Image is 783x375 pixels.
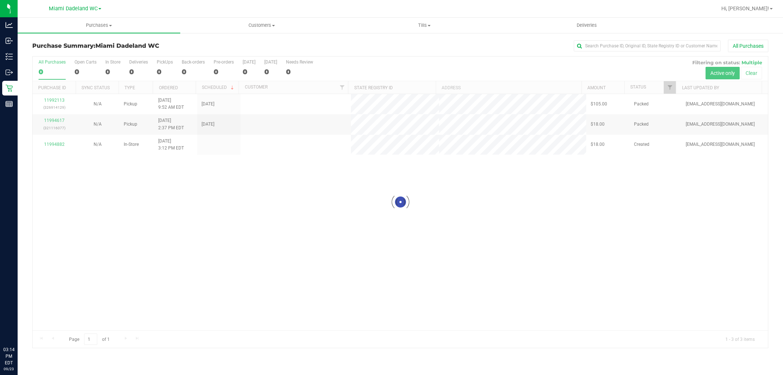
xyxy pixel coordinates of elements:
[180,18,343,33] a: Customers
[18,22,180,29] span: Purchases
[7,316,29,338] iframe: Resource center
[343,22,505,29] span: Tills
[22,315,30,324] iframe: Resource center unread badge
[3,346,14,366] p: 03:14 PM EDT
[6,21,13,29] inline-svg: Analytics
[6,84,13,92] inline-svg: Retail
[567,22,607,29] span: Deliveries
[343,18,505,33] a: Tills
[721,6,769,11] span: Hi, [PERSON_NAME]!
[3,366,14,372] p: 09/23
[6,100,13,108] inline-svg: Reports
[18,18,180,33] a: Purchases
[728,40,768,52] button: All Purchases
[574,40,721,51] input: Search Purchase ID, Original ID, State Registry ID or Customer Name...
[6,69,13,76] inline-svg: Outbound
[181,22,342,29] span: Customers
[49,6,98,12] span: Miami Dadeland WC
[6,37,13,44] inline-svg: Inbound
[6,53,13,60] inline-svg: Inventory
[505,18,668,33] a: Deliveries
[95,42,159,49] span: Miami Dadeland WC
[32,43,278,49] h3: Purchase Summary:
